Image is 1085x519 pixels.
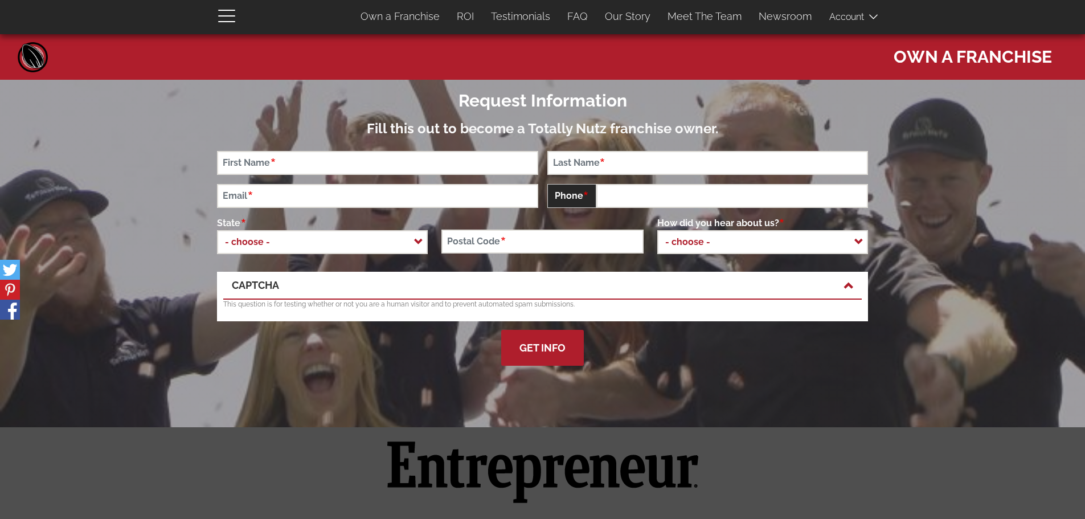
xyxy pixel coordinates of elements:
[559,5,596,28] a: FAQ
[482,5,559,28] a: Testimonials
[217,91,868,110] h2: Request Information
[501,330,584,366] button: Get Info
[657,218,785,228] span: How did you hear about us?
[217,184,538,208] input: Email
[217,121,868,136] h3: Fill this out to become a Totally Nutz franchise owner.
[217,218,246,228] span: State
[16,40,50,74] a: Home
[894,40,1052,68] span: Own a Franchise
[750,5,820,28] a: Newsroom
[223,300,862,309] p: This question is for testing whether or not you are a human visitor and to prevent automated spam...
[547,184,596,208] span: Phone
[596,5,659,28] a: Our Story
[547,151,869,175] input: Last Name
[352,5,448,28] a: Own a Franchise
[448,5,482,28] a: ROI
[232,278,853,293] a: CAPTCHA
[441,230,643,254] input: Postal Code
[659,5,750,28] a: Meet The Team
[217,151,538,175] input: First Name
